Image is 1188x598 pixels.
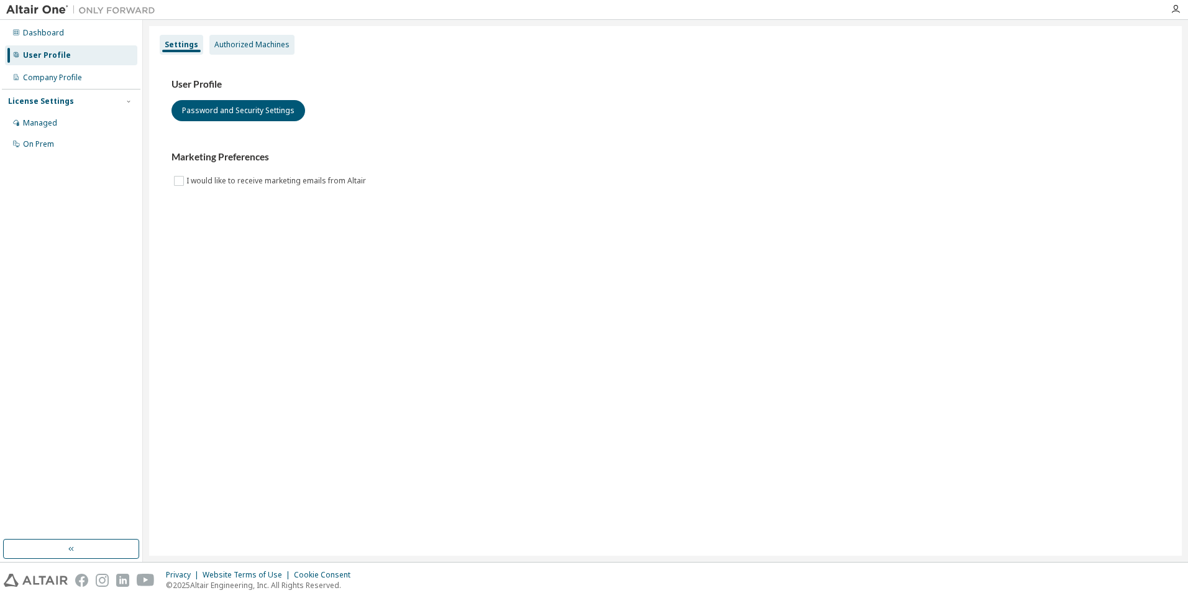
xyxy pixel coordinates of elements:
button: Password and Security Settings [171,100,305,121]
div: License Settings [8,96,74,106]
div: Website Terms of Use [203,570,294,580]
img: Altair One [6,4,162,16]
img: youtube.svg [137,574,155,587]
div: User Profile [23,50,71,60]
img: linkedin.svg [116,574,129,587]
img: instagram.svg [96,574,109,587]
div: Dashboard [23,28,64,38]
div: Company Profile [23,73,82,83]
p: © 2025 Altair Engineering, Inc. All Rights Reserved. [166,580,358,591]
div: On Prem [23,139,54,149]
img: facebook.svg [75,574,88,587]
div: Cookie Consent [294,570,358,580]
label: I would like to receive marketing emails from Altair [186,173,368,188]
div: Settings [165,40,198,50]
img: altair_logo.svg [4,574,68,587]
div: Authorized Machines [214,40,290,50]
h3: User Profile [171,78,1159,91]
div: Privacy [166,570,203,580]
div: Managed [23,118,57,128]
h3: Marketing Preferences [171,151,1159,163]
